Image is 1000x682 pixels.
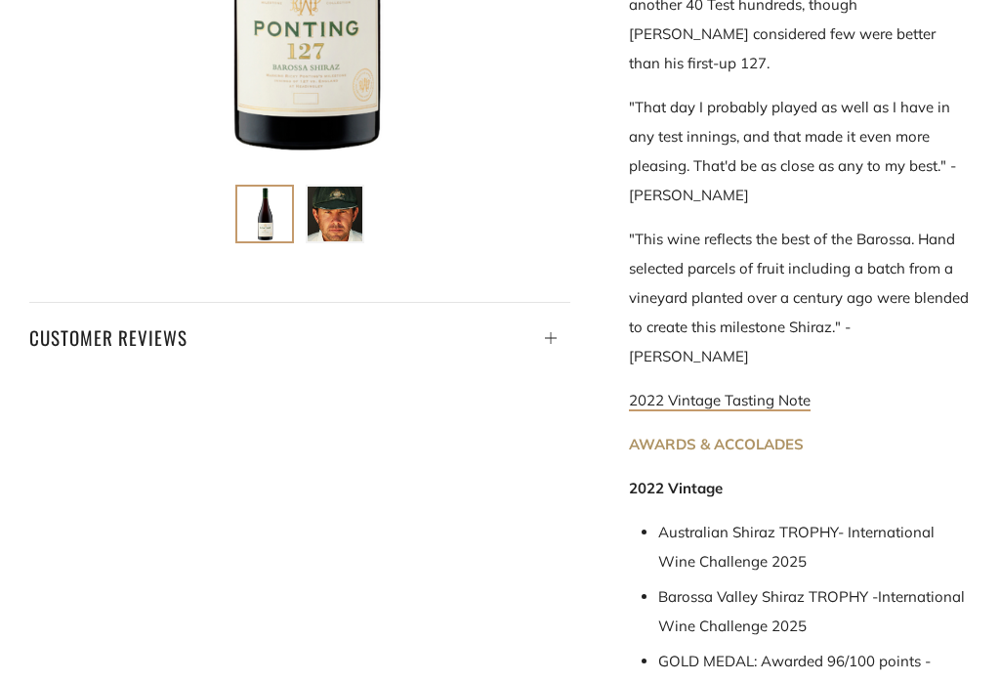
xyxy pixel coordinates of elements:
a: Customer Reviews [29,302,570,354]
p: "That day I probably played as well as I have in any test innings, and that made it even more ple... [629,93,971,210]
button: Load image into Gallery viewer, Ponting Milestone &#39;127&#39; Barossa Shiraz 2022 [235,185,294,243]
h4: Customer Reviews [29,320,570,354]
a: 2022 Vintage Tasting Note [629,391,811,411]
p: "This wine reflects the best of the Barossa. Hand selected parcels of fruit including a batch fro... [629,225,971,371]
span: Australian Shiraz TROPHY [658,523,838,541]
strong: AWARDS & ACCOLADES [629,435,804,453]
img: Load image into Gallery viewer, Ponting Milestone &#39;127&#39; Barossa Shiraz 2022 [237,187,292,241]
img: Load image into Gallery viewer, Ponting Milestone &#39;127&#39; Barossa Shiraz 2022 [308,187,362,241]
strong: 2022 Vintage [629,479,723,497]
span: Barossa Valley Shiraz TROPHY - [658,587,878,606]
